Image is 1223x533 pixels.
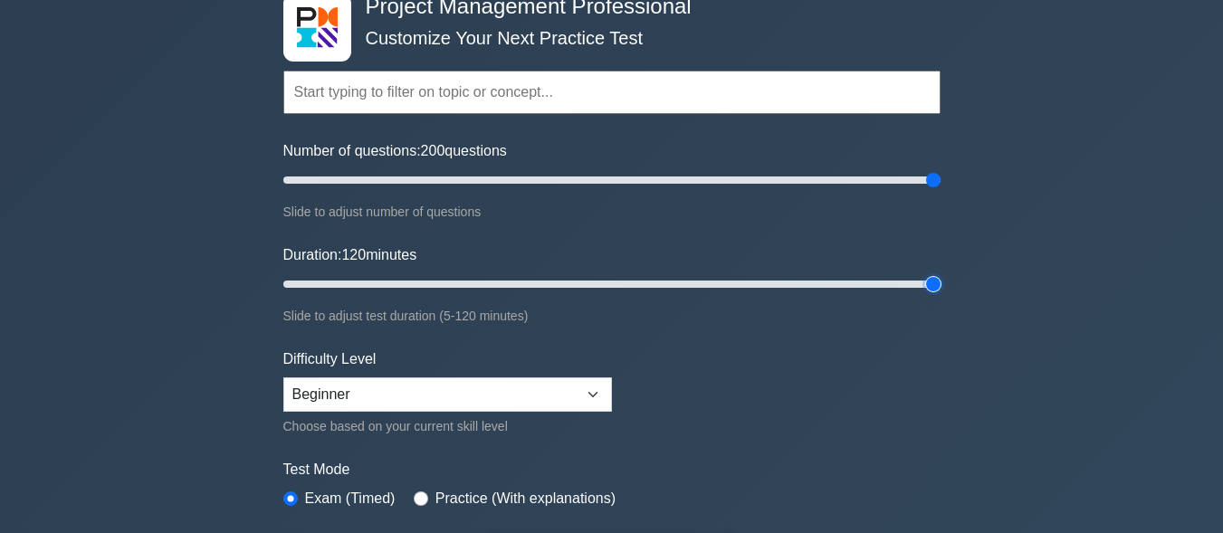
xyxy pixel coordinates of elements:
[341,247,366,262] span: 120
[283,71,941,114] input: Start typing to filter on topic or concept...
[283,244,417,266] label: Duration: minutes
[435,488,616,509] label: Practice (With explanations)
[283,140,507,162] label: Number of questions: questions
[421,143,445,158] span: 200
[305,488,396,509] label: Exam (Timed)
[283,459,941,481] label: Test Mode
[283,348,377,370] label: Difficulty Level
[283,415,612,437] div: Choose based on your current skill level
[283,305,941,327] div: Slide to adjust test duration (5-120 minutes)
[283,201,941,223] div: Slide to adjust number of questions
